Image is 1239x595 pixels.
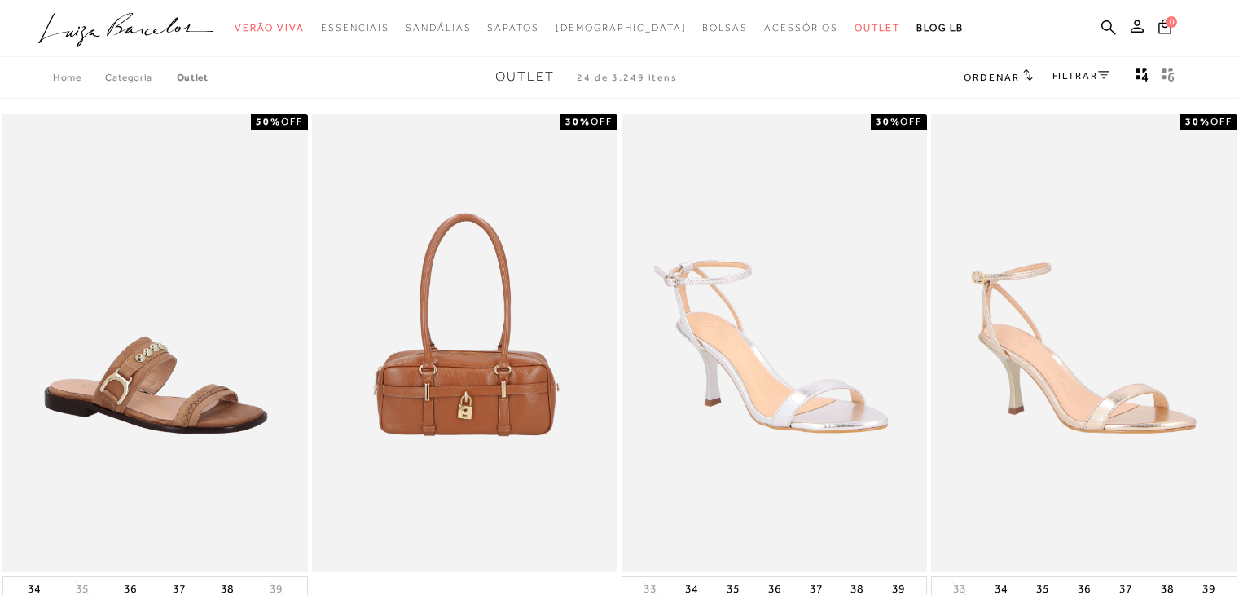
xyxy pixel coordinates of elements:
[105,72,176,83] a: Categoria
[577,72,678,83] span: 24 de 3.249 itens
[235,13,305,43] a: noSubCategoriesText
[916,13,964,43] a: BLOG LB
[235,22,305,33] span: Verão Viva
[1166,16,1177,28] span: 0
[256,116,281,127] strong: 50%
[1131,67,1153,88] button: Mostrar 4 produtos por linha
[764,13,838,43] a: noSubCategoriesText
[1153,18,1176,40] button: 0
[556,13,687,43] a: noSubCategoriesText
[314,117,616,571] a: BOLSA RETANGULAR COM ALÇAS ALONGADAS EM COURO CARAMELO MÉDIA BOLSA RETANGULAR COM ALÇAS ALONGADAS...
[406,13,471,43] a: noSubCategoriesText
[855,22,900,33] span: Outlet
[1052,70,1109,82] a: FILTRAR
[702,22,748,33] span: Bolsas
[1157,67,1180,88] button: gridText6Desc
[565,116,591,127] strong: 30%
[1185,116,1210,127] strong: 30%
[281,116,303,127] span: OFF
[4,117,306,571] a: RASTEIRA WESTERN EM COURO MARROM AMARULA RASTEIRA WESTERN EM COURO MARROM AMARULA
[1210,116,1232,127] span: OFF
[702,13,748,43] a: noSubCategoriesText
[406,22,471,33] span: Sandálias
[933,117,1235,571] img: SANDÁLIA DE TIRAS FINAS METALIZADA DOURADA E SALTO ALTO FINO
[623,117,925,571] img: SANDÁLIA DE TIRAS FINAS METALIZADA PRATA E SALTO ALTO FINO
[876,116,901,127] strong: 30%
[53,72,105,83] a: Home
[556,22,687,33] span: [DEMOGRAPHIC_DATA]
[487,13,538,43] a: noSubCategoriesText
[495,69,555,84] span: Outlet
[487,22,538,33] span: Sapatos
[177,72,209,83] a: Outlet
[321,22,389,33] span: Essenciais
[591,116,613,127] span: OFF
[314,117,616,571] img: BOLSA RETANGULAR COM ALÇAS ALONGADAS EM COURO CARAMELO MÉDIA
[900,116,922,127] span: OFF
[916,22,964,33] span: BLOG LB
[964,72,1019,83] span: Ordenar
[764,22,838,33] span: Acessórios
[321,13,389,43] a: noSubCategoriesText
[855,13,900,43] a: noSubCategoriesText
[4,117,306,571] img: RASTEIRA WESTERN EM COURO MARROM AMARULA
[623,117,925,571] a: SANDÁLIA DE TIRAS FINAS METALIZADA PRATA E SALTO ALTO FINO SANDÁLIA DE TIRAS FINAS METALIZADA PRA...
[933,117,1235,571] a: SANDÁLIA DE TIRAS FINAS METALIZADA DOURADA E SALTO ALTO FINO SANDÁLIA DE TIRAS FINAS METALIZADA D...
